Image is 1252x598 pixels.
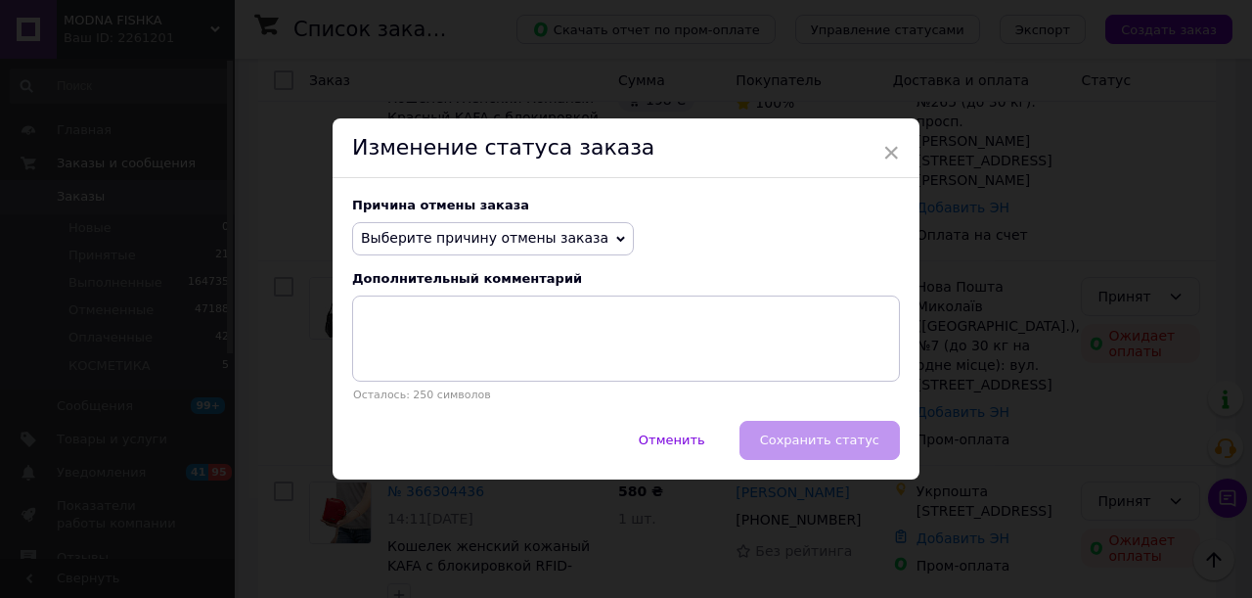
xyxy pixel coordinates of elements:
div: Дополнительный комментарий [352,271,900,286]
div: Причина отмены заказа [352,198,900,212]
span: × [882,136,900,169]
span: Отменить [639,433,705,447]
span: Выберите причину отмены заказа [361,230,608,246]
div: Изменение статуса заказа [333,118,919,178]
p: Осталось: 250 символов [352,389,900,401]
button: Отменить [618,421,726,460]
